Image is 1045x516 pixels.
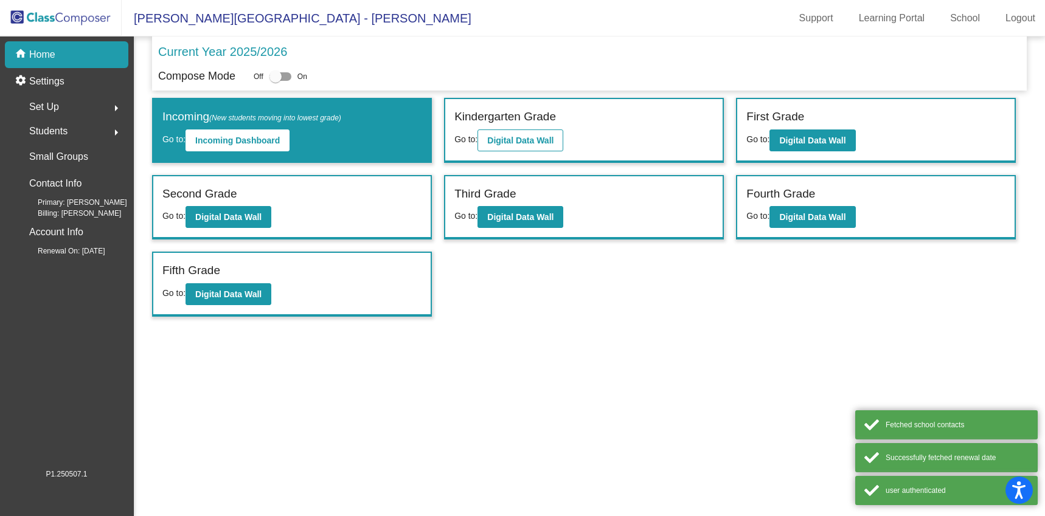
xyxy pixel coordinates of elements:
[487,212,554,222] b: Digital Data Wall
[186,129,290,151] button: Incoming Dashboard
[746,108,804,126] label: First Grade
[186,283,271,305] button: Digital Data Wall
[18,208,121,219] span: Billing: [PERSON_NAME]
[158,68,235,84] p: Compose Mode
[886,452,1029,463] div: Successfully fetched renewal date
[779,212,845,222] b: Digital Data Wall
[254,71,263,82] span: Off
[849,9,935,28] a: Learning Portal
[195,289,262,299] b: Digital Data Wall
[29,148,88,165] p: Small Groups
[15,47,29,62] mat-icon: home
[29,175,82,192] p: Contact Info
[29,98,59,115] span: Set Up
[109,125,123,140] mat-icon: arrow_right
[746,185,815,203] label: Fourth Grade
[162,185,237,203] label: Second Grade
[162,211,186,221] span: Go to:
[186,206,271,228] button: Digital Data Wall
[477,206,563,228] button: Digital Data Wall
[195,136,280,145] b: Incoming Dashboard
[162,288,186,298] span: Go to:
[746,211,769,221] span: Go to:
[15,74,29,89] mat-icon: settings
[195,212,262,222] b: Digital Data Wall
[18,197,127,208] span: Primary: [PERSON_NAME]
[162,134,186,144] span: Go to:
[454,211,477,221] span: Go to:
[109,101,123,115] mat-icon: arrow_right
[769,206,855,228] button: Digital Data Wall
[454,185,516,203] label: Third Grade
[162,108,341,126] label: Incoming
[29,47,55,62] p: Home
[886,485,1029,496] div: user authenticated
[162,262,220,280] label: Fifth Grade
[940,9,990,28] a: School
[297,71,307,82] span: On
[886,419,1029,430] div: Fetched school contacts
[209,114,341,122] span: (New students moving into lowest grade)
[18,246,105,256] span: Renewal On: [DATE]
[454,108,556,126] label: Kindergarten Grade
[29,224,83,241] p: Account Info
[746,134,769,144] span: Go to:
[779,136,845,145] b: Digital Data Wall
[996,9,1045,28] a: Logout
[454,134,477,144] span: Go to:
[29,74,64,89] p: Settings
[158,43,287,61] p: Current Year 2025/2026
[769,129,855,151] button: Digital Data Wall
[122,9,471,28] span: [PERSON_NAME][GEOGRAPHIC_DATA] - [PERSON_NAME]
[487,136,554,145] b: Digital Data Wall
[477,129,563,151] button: Digital Data Wall
[29,123,68,140] span: Students
[790,9,843,28] a: Support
